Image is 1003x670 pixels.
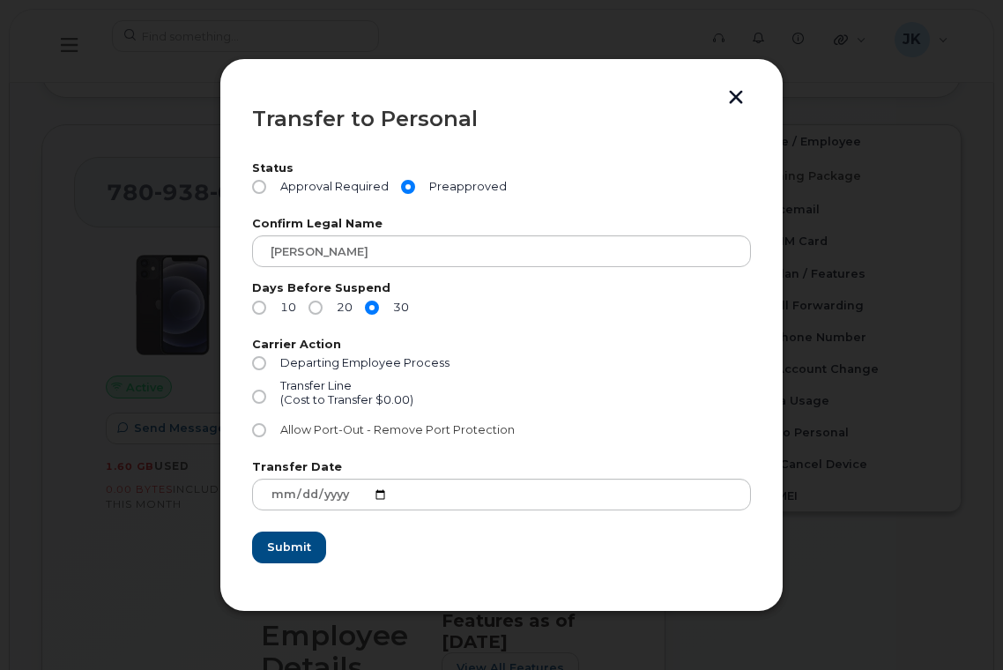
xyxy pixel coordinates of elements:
[365,301,379,315] input: 30
[330,301,353,315] span: 20
[422,180,507,194] span: Preapproved
[252,390,266,404] input: Transfer Line(Cost to Transfer $0.00)
[280,356,449,369] span: Departing Employee Process
[252,462,751,473] label: Transfer Date
[386,301,409,315] span: 30
[280,393,413,407] div: (Cost to Transfer $0.00)
[252,356,266,370] input: Departing Employee Process
[252,180,266,194] input: Approval Required
[401,180,415,194] input: Preapproved
[273,180,389,194] span: Approval Required
[252,219,751,230] label: Confirm Legal Name
[252,108,751,130] div: Transfer to Personal
[267,539,311,555] span: Submit
[252,339,751,351] label: Carrier Action
[273,301,296,315] span: 10
[280,379,352,392] span: Transfer Line
[252,532,326,563] button: Submit
[252,423,266,437] input: Allow Port-Out - Remove Port Protection
[280,423,515,436] span: Allow Port-Out - Remove Port Protection
[252,163,751,175] label: Status
[252,301,266,315] input: 10
[252,283,751,294] label: Days Before Suspend
[308,301,323,315] input: 20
